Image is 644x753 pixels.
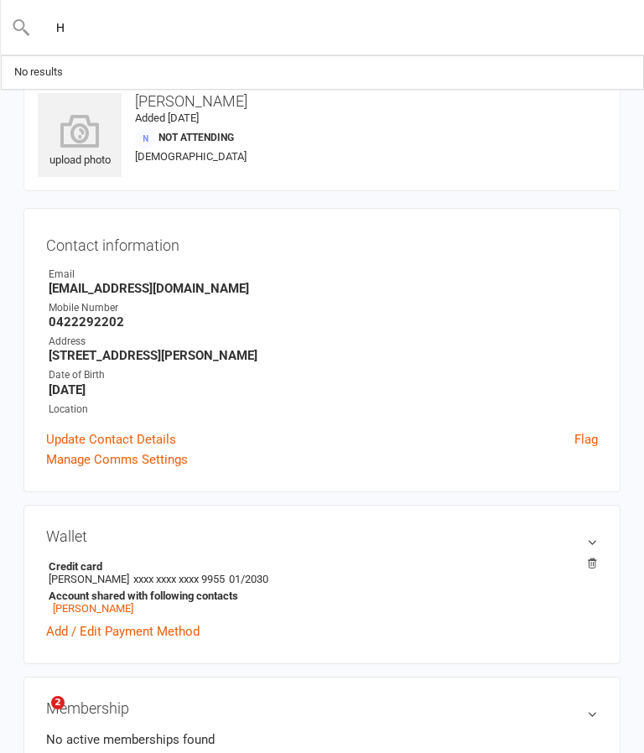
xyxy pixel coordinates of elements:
[49,334,598,350] div: Address
[51,696,65,709] span: 2
[49,267,598,283] div: Email
[9,60,68,85] div: No results
[46,449,188,470] a: Manage Comms Settings
[49,300,598,316] div: Mobile Number
[49,589,589,602] strong: Account shared with following contacts
[49,314,598,330] strong: 0422292202
[46,558,598,617] li: [PERSON_NAME]
[49,348,598,363] strong: [STREET_ADDRESS][PERSON_NAME]
[38,114,122,169] div: upload photo
[17,696,57,736] iframe: Intercom live chat
[38,93,606,110] h3: [PERSON_NAME]
[574,429,598,449] a: Flag
[46,527,598,545] h3: Wallet
[46,621,200,641] a: Add / Edit Payment Method
[46,231,598,254] h3: Contact information
[135,112,199,124] time: Added [DATE]
[135,150,247,163] span: [DEMOGRAPHIC_DATA]
[46,730,598,750] p: No active memberships found
[49,367,598,383] div: Date of Birth
[53,602,133,615] a: [PERSON_NAME]
[49,281,598,296] strong: [EMAIL_ADDRESS][DOMAIN_NAME]
[158,132,234,143] span: Not Attending
[49,402,598,418] div: Location
[229,573,268,585] span: 01/2030
[46,429,176,449] a: Update Contact Details
[31,16,615,39] input: Search...
[46,699,598,717] h3: Membership
[49,382,598,397] strong: [DATE]
[49,560,589,573] strong: Credit card
[133,573,225,585] span: xxxx xxxx xxxx 9955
